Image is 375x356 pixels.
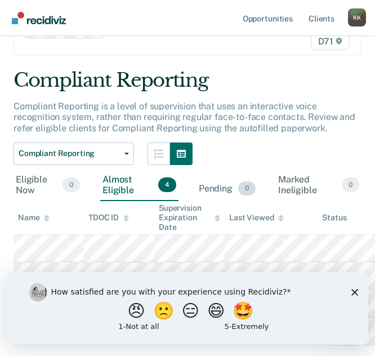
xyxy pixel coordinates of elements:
span: D71 [311,32,350,50]
button: Profile dropdown button [348,8,366,26]
div: TDOC ID [88,213,129,222]
div: Supervision Expiration Date [159,203,220,232]
div: Eligible Now0 [14,170,82,201]
span: 0 [342,177,359,192]
span: 4 [158,177,176,192]
span: 0 [62,177,80,192]
p: Compliant Reporting is a level of supervision that uses an interactive voice recognition system, ... [14,101,355,133]
div: K K [348,8,366,26]
div: Status [322,213,346,222]
div: Name [18,213,50,222]
img: Recidiviz [12,12,66,24]
span: 0 [238,181,256,196]
div: Compliant Reporting [14,69,361,101]
div: Last Viewed [229,213,284,222]
span: Compliant Reporting [19,149,120,158]
div: Pending0 [197,177,258,202]
iframe: Survey by Kim from Recidiviz [7,272,368,345]
div: Almost Eligible4 [100,170,178,201]
div: Marked Ineligible0 [276,170,361,201]
button: Compliant Reporting [14,143,134,165]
